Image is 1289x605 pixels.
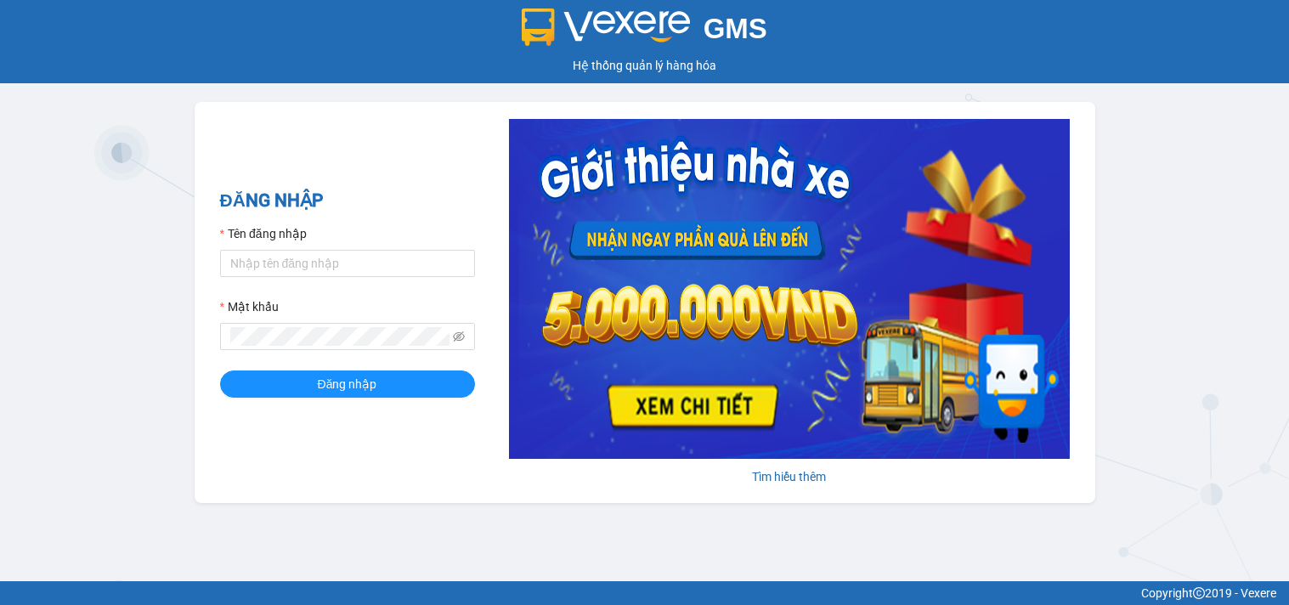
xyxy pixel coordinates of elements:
img: logo 2 [522,8,690,46]
div: Hệ thống quản lý hàng hóa [4,56,1285,75]
input: Tên đăng nhập [220,250,475,277]
label: Tên đăng nhập [220,224,307,243]
span: Đăng nhập [318,375,377,393]
h2: ĐĂNG NHẬP [220,187,475,215]
input: Mật khẩu [230,327,449,346]
span: eye-invisible [453,331,465,342]
button: Đăng nhập [220,370,475,398]
img: banner-0 [509,119,1070,459]
a: GMS [522,25,767,39]
div: Tìm hiểu thêm [509,467,1070,486]
div: Copyright 2019 - Vexere [13,584,1276,602]
span: GMS [704,13,767,44]
label: Mật khẩu [220,297,279,316]
span: copyright [1193,587,1205,599]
